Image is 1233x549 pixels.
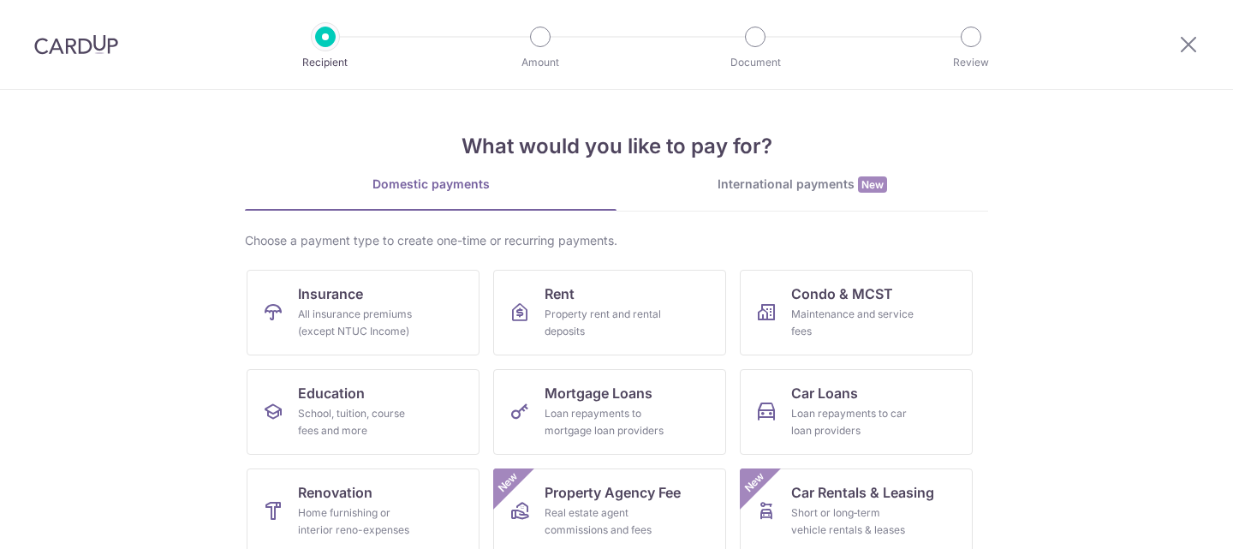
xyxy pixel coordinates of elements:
p: Review [908,54,1034,71]
a: Car LoansLoan repayments to car loan providers [740,369,973,455]
p: Amount [477,54,604,71]
div: Real estate agent commissions and fees [545,504,668,539]
span: Mortgage Loans [545,383,652,403]
p: Recipient [262,54,389,71]
span: Car Loans [791,383,858,403]
div: School, tuition, course fees and more [298,405,421,439]
div: Maintenance and service fees [791,306,914,340]
h4: What would you like to pay for? [245,131,988,162]
div: Property rent and rental deposits [545,306,668,340]
div: All insurance premiums (except NTUC Income) [298,306,421,340]
span: Insurance [298,283,363,304]
div: International payments [616,176,988,194]
div: Loan repayments to car loan providers [791,405,914,439]
span: Car Rentals & Leasing [791,482,934,503]
span: New [858,176,887,193]
div: Choose a payment type to create one-time or recurring payments. [245,232,988,249]
div: Domestic payments [245,176,616,193]
span: New [741,468,769,497]
span: Condo & MCST [791,283,893,304]
a: Condo & MCSTMaintenance and service fees [740,270,973,355]
div: Short or long‑term vehicle rentals & leases [791,504,914,539]
div: Home furnishing or interior reno-expenses [298,504,421,539]
img: CardUp [34,34,118,55]
span: Rent [545,283,575,304]
a: Mortgage LoansLoan repayments to mortgage loan providers [493,369,726,455]
p: Document [692,54,819,71]
span: New [494,468,522,497]
span: Education [298,383,365,403]
div: Loan repayments to mortgage loan providers [545,405,668,439]
span: Renovation [298,482,372,503]
a: InsuranceAll insurance premiums (except NTUC Income) [247,270,479,355]
a: EducationSchool, tuition, course fees and more [247,369,479,455]
span: Property Agency Fee [545,482,681,503]
a: RentProperty rent and rental deposits [493,270,726,355]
